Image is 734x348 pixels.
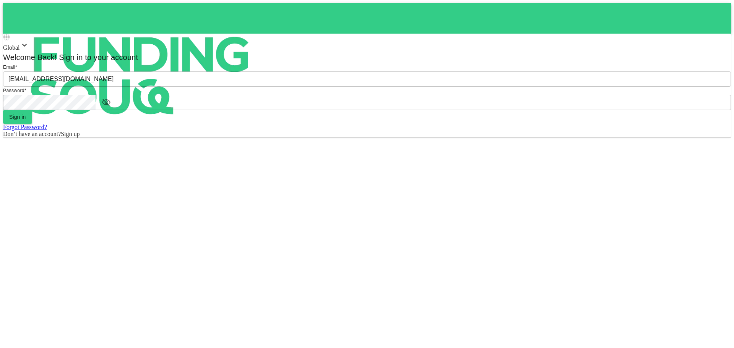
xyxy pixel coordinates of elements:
[3,95,96,110] input: password
[3,124,47,130] a: Forgot Password?
[3,131,61,137] span: Don’t have an account?
[3,110,32,124] button: Sign in
[57,53,138,62] span: Sign in to your account
[3,71,731,87] input: email
[3,65,15,70] span: Email
[3,53,57,62] span: Welcome Back!
[3,3,278,148] img: logo
[3,3,731,34] a: logo
[3,40,731,51] div: Global
[3,88,24,93] span: Password
[61,131,80,137] span: Sign up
